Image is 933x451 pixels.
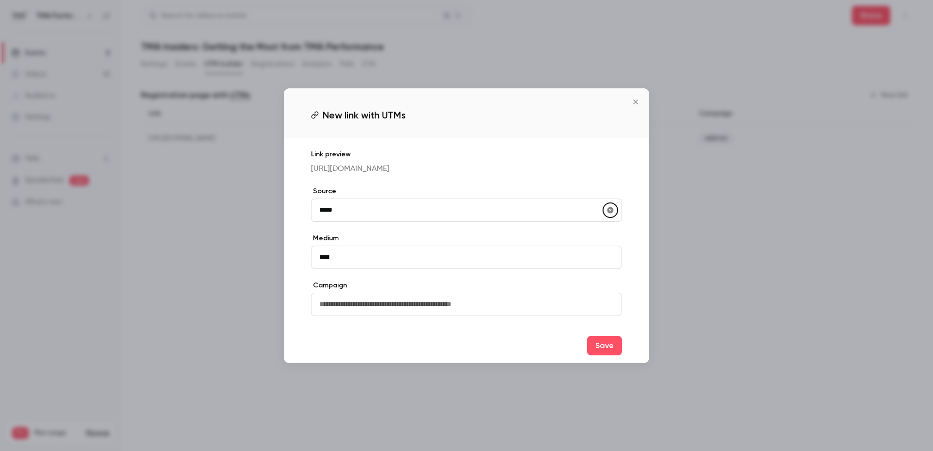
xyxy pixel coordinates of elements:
[311,234,622,243] label: Medium
[311,186,622,196] label: Source
[311,163,622,175] p: [URL][DOMAIN_NAME]
[587,336,622,355] button: Save
[311,150,622,159] p: Link preview
[311,281,622,290] label: Campaign
[626,92,645,112] button: Close
[323,108,406,122] span: New link with UTMs
[603,202,618,218] button: utmSource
